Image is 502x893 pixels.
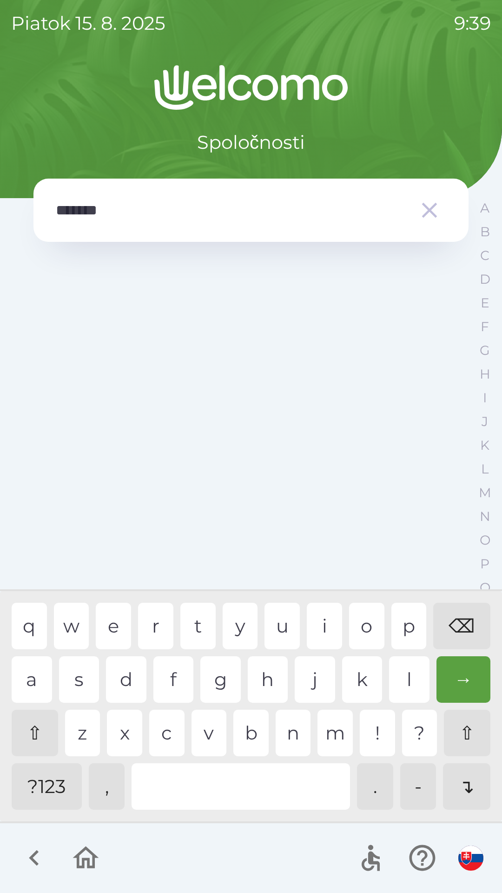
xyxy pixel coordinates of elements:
[480,556,489,572] p: P
[473,552,496,576] button: P
[480,342,490,359] p: G
[473,315,496,339] button: F
[473,457,496,481] button: L
[473,362,496,386] button: H
[473,244,496,267] button: C
[480,532,490,548] p: O
[479,485,491,501] p: M
[473,528,496,552] button: O
[483,390,487,406] p: I
[197,128,305,156] p: Spoločnosti
[473,220,496,244] button: B
[480,580,490,596] p: Q
[480,224,490,240] p: B
[481,295,489,311] p: E
[11,9,165,37] p: piatok 15. 8. 2025
[480,508,490,525] p: N
[473,386,496,410] button: I
[480,437,489,453] p: K
[473,433,496,457] button: K
[473,291,496,315] button: E
[473,267,496,291] button: D
[458,846,483,871] img: sk flag
[473,505,496,528] button: N
[481,319,489,335] p: F
[473,481,496,505] button: M
[482,413,488,430] p: J
[480,200,489,216] p: A
[473,339,496,362] button: G
[481,461,489,477] p: L
[473,196,496,220] button: A
[454,9,491,37] p: 9:39
[33,65,469,110] img: Logo
[480,271,490,287] p: D
[473,410,496,433] button: J
[480,247,489,264] p: C
[473,576,496,600] button: Q
[480,366,490,382] p: H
